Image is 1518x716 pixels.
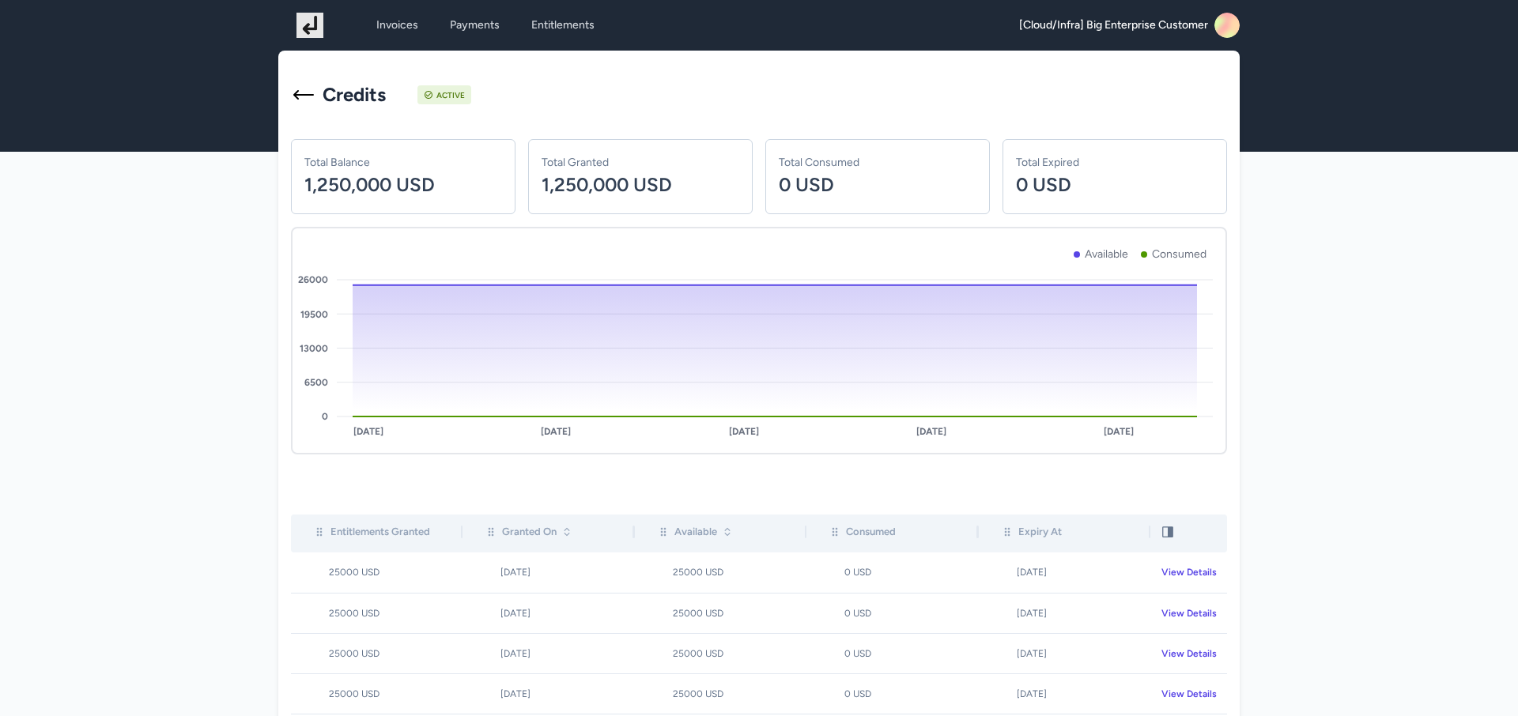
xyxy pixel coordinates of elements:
div: View Details [1161,688,1226,700]
div: Entitlements Granted [313,524,430,540]
td: [DATE] [979,633,1150,673]
p: 1,250,000 USD [542,171,739,199]
tspan: 19500 [300,309,328,320]
td: 25000 USD [635,674,806,714]
div: View Details [1161,566,1226,578]
p: Total Balance [304,154,502,171]
tspan: [DATE] [916,426,946,437]
tspan: 0 [322,411,328,422]
img: logo_1755619130.png [285,13,335,38]
a: Invoices [367,11,428,40]
td: 25000 USD [291,593,463,633]
tspan: 26000 [298,274,328,285]
p: Total Consumed [779,154,976,171]
td: [DATE] [463,593,634,633]
div: Active [436,89,465,101]
div: Consumed [829,524,896,540]
tspan: [DATE] [1104,426,1134,437]
div: View Details [1161,607,1226,620]
td: [DATE] [979,552,1150,593]
td: 25000 USD [635,593,806,633]
td: [DATE] [463,552,634,593]
p: Available [1085,247,1128,262]
p: Total Expired [1016,154,1214,171]
div: Expiry At [1001,524,1062,540]
td: 25000 USD [291,633,463,673]
td: [DATE] [979,593,1150,633]
div: Granted On [485,524,572,540]
div: View Details [1161,647,1226,660]
tspan: [DATE] [729,426,759,437]
tspan: 13000 [300,343,328,354]
a: [Cloud/Infra] Big Enterprise Customer [1019,13,1240,38]
p: 0 USD [779,171,976,199]
a: Payments [440,11,509,40]
td: 25000 USD [635,552,806,593]
td: 0 USD [806,593,978,633]
td: [DATE] [979,674,1150,714]
h1: Credits [323,82,386,107]
td: 25000 USD [635,633,806,673]
p: Total Granted [542,154,739,171]
td: 0 USD [806,633,978,673]
td: 25000 USD [291,674,463,714]
a: Entitlements [522,11,604,40]
tspan: [DATE] [353,426,383,437]
td: 0 USD [806,674,978,714]
span: [Cloud/Infra] Big Enterprise Customer [1019,17,1208,33]
div: Available [657,524,733,540]
p: 1,250,000 USD [304,171,502,199]
td: [DATE] [463,633,634,673]
td: 25000 USD [291,552,463,593]
td: 0 USD [806,552,978,593]
tspan: 6500 [304,377,328,388]
tspan: [DATE] [541,426,571,437]
td: [DATE] [463,674,634,714]
p: 0 USD [1016,171,1214,199]
p: Consumed [1152,247,1206,262]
